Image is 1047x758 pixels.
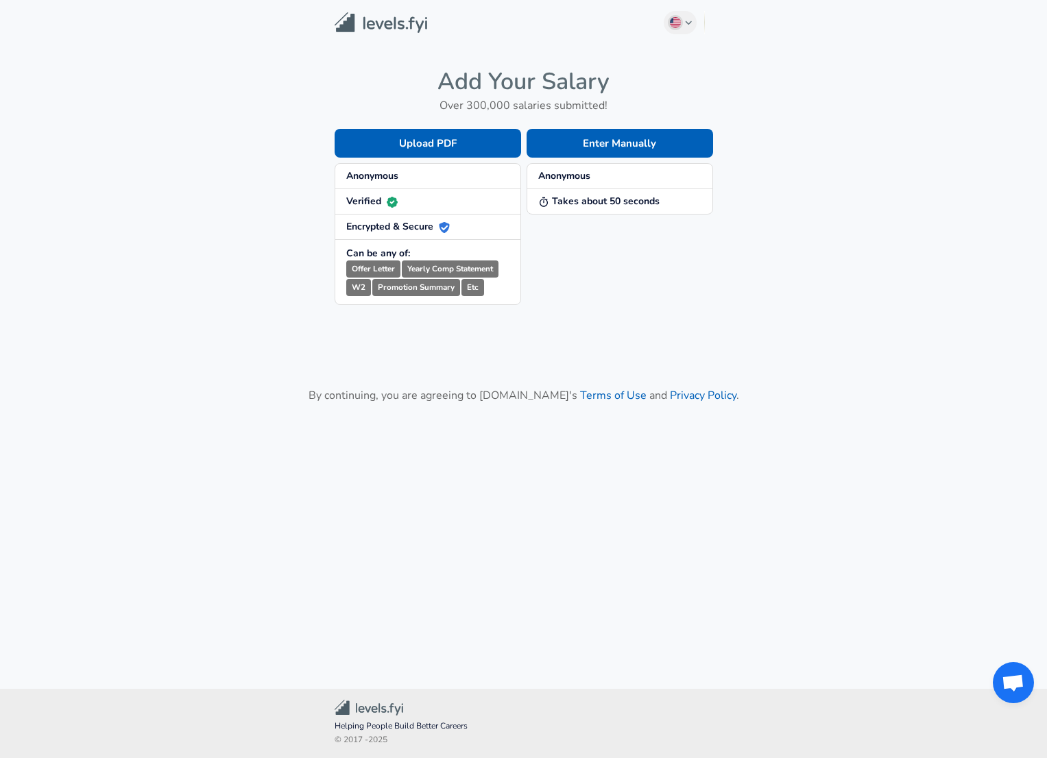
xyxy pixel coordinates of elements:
[346,169,398,182] strong: Anonymous
[461,279,484,296] small: Etc
[346,195,398,208] strong: Verified
[335,129,521,158] button: Upload PDF
[527,129,713,158] button: Enter Manually
[372,279,460,296] small: Promotion Summary
[346,220,450,233] strong: Encrypted & Secure
[335,67,713,96] h4: Add Your Salary
[335,720,713,733] span: Helping People Build Better Careers
[346,247,410,260] strong: Can be any of:
[402,260,498,278] small: Yearly Comp Statement
[538,169,590,182] strong: Anonymous
[335,12,427,34] img: Levels.fyi
[335,96,713,115] h6: Over 300,000 salaries submitted!
[993,662,1034,703] div: Open chat
[346,260,400,278] small: Offer Letter
[335,733,713,747] span: © 2017 - 2025
[670,17,681,28] img: English (US)
[670,388,736,403] a: Privacy Policy
[346,279,371,296] small: W2
[580,388,647,403] a: Terms of Use
[664,11,697,34] button: English (US)
[335,700,403,716] img: Levels.fyi Community
[538,195,660,208] strong: Takes about 50 seconds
